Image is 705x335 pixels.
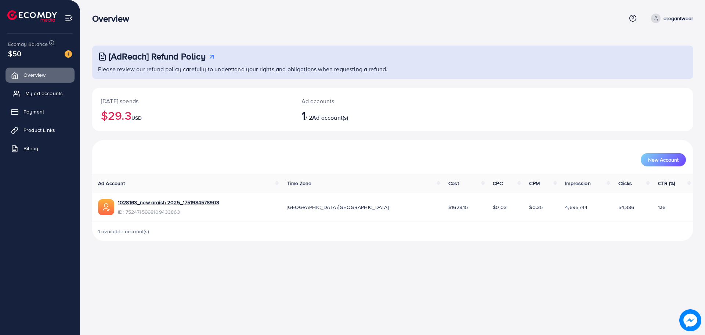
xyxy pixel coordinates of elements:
span: 1.16 [658,203,666,211]
a: Billing [6,141,75,156]
p: elegantwear [664,14,693,23]
a: My ad accounts [6,86,75,101]
img: image [65,50,72,58]
span: Ad account(s) [312,114,348,122]
a: Product Links [6,123,75,137]
img: image [679,309,701,331]
span: $0.35 [529,203,543,211]
span: Product Links [23,126,55,134]
span: [GEOGRAPHIC_DATA]/[GEOGRAPHIC_DATA] [287,203,389,211]
h3: [AdReach] Refund Policy [109,51,206,62]
span: $50 [8,48,21,59]
span: 54,386 [618,203,634,211]
span: Impression [565,180,591,187]
img: menu [65,14,73,22]
span: 1 available account(s) [98,228,149,235]
span: Time Zone [287,180,311,187]
span: 1 [301,107,305,124]
h2: / 2 [301,108,434,122]
p: Ad accounts [301,97,434,105]
a: Payment [6,104,75,119]
p: Please review our refund policy carefully to understand your rights and obligations when requesti... [98,65,689,73]
img: logo [7,10,57,22]
span: New Account [648,157,679,162]
span: USD [131,114,142,122]
span: CTR (%) [658,180,675,187]
span: My ad accounts [25,90,63,97]
span: Overview [23,71,46,79]
h2: $29.3 [101,108,284,122]
a: elegantwear [648,14,693,23]
a: 1028163_new araish 2025_1751984578903 [118,199,219,206]
span: Ecomdy Balance [8,40,48,48]
span: Payment [23,108,44,115]
img: ic-ads-acc.e4c84228.svg [98,199,114,215]
h3: Overview [92,13,135,24]
p: [DATE] spends [101,97,284,105]
span: $1628.15 [448,203,468,211]
button: New Account [641,153,686,166]
span: Clicks [618,180,632,187]
span: CPC [493,180,502,187]
span: CPM [529,180,539,187]
span: Ad Account [98,180,125,187]
span: Cost [448,180,459,187]
span: ID: 7524715998109433863 [118,208,219,216]
span: Billing [23,145,38,152]
span: $0.03 [493,203,507,211]
span: 4,695,744 [565,203,587,211]
a: Overview [6,68,75,82]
